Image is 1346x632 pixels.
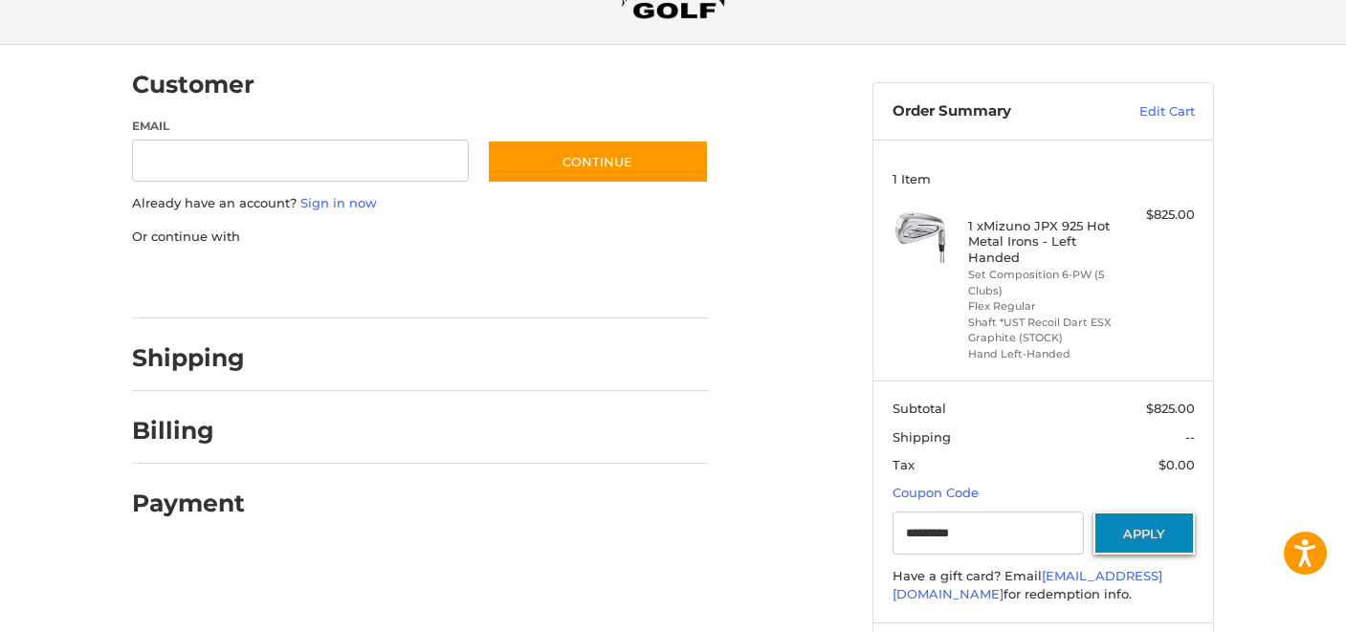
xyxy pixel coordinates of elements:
[487,140,709,184] button: Continue
[893,567,1195,604] div: Have a gift card? Email for redemption info.
[968,218,1114,265] h4: 1 x Mizuno JPX 925 Hot Metal Irons - Left Handed
[451,265,594,299] iframe: PayPal-venmo
[1158,457,1195,472] span: $0.00
[968,346,1114,362] li: Hand Left-Handed
[893,429,951,445] span: Shipping
[132,489,245,518] h2: Payment
[132,416,244,446] h2: Billing
[132,118,469,135] label: Email
[893,485,979,500] a: Coupon Code
[132,70,254,99] h2: Customer
[1185,429,1195,445] span: --
[893,102,1098,121] h3: Order Summary
[1146,401,1195,416] span: $825.00
[132,228,709,247] p: Or continue with
[893,457,915,472] span: Tax
[968,298,1114,315] li: Flex Regular
[1188,580,1346,632] iframe: Google Customer Reviews
[132,343,245,373] h2: Shipping
[1093,512,1195,555] button: Apply
[893,401,946,416] span: Subtotal
[288,265,431,299] iframe: PayPal-paylater
[893,171,1195,186] h3: 1 Item
[1119,206,1195,225] div: $825.00
[968,315,1114,346] li: Shaft *UST Recoil Dart ESX Graphite (STOCK)
[300,195,377,210] a: Sign in now
[126,265,270,299] iframe: PayPal-paypal
[132,194,709,213] p: Already have an account?
[1098,102,1195,121] a: Edit Cart
[968,267,1114,298] li: Set Composition 6-PW (5 Clubs)
[893,512,1085,555] input: Gift Certificate or Coupon Code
